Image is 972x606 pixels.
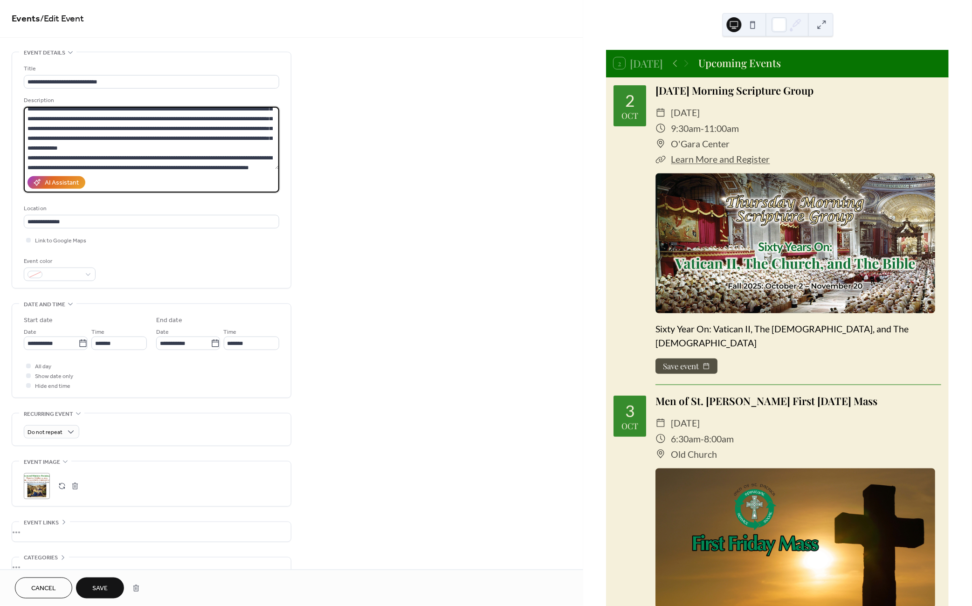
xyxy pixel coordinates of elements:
[76,578,124,599] button: Save
[24,64,277,74] div: Title
[24,328,36,337] span: Date
[15,578,72,599] button: Cancel
[28,176,85,189] button: AI Assistant
[672,431,702,447] span: 6:30am
[92,584,108,594] span: Save
[656,121,666,136] div: ​
[626,403,635,419] div: 3
[35,372,73,382] span: Show date only
[24,316,53,325] div: Start date
[672,121,702,136] span: 9:30am
[24,409,73,419] span: Recurring event
[656,83,814,97] a: [DATE] Morning Scripture Group
[656,447,666,462] div: ​
[656,105,666,120] div: ​
[28,427,62,438] span: Do not repeat
[656,393,942,409] div: Men of St. [PERSON_NAME] First [DATE] Mass
[622,111,639,120] div: Oct
[656,431,666,447] div: ​
[12,522,291,542] div: •••
[702,121,705,136] span: -
[24,457,60,467] span: Event image
[656,322,942,350] div: Sixty Year On: Vatican II, The [DEMOGRAPHIC_DATA], and The [DEMOGRAPHIC_DATA]
[35,382,70,392] span: Hide end time
[156,328,169,337] span: Date
[656,358,718,374] button: Save event
[656,136,666,151] div: ​
[91,328,104,337] span: Time
[35,236,86,246] span: Link to Google Maps
[24,518,59,528] span: Event links
[656,415,666,431] div: ​
[672,415,701,431] span: [DATE]
[672,154,771,165] a: Learn More and Register
[699,55,781,71] div: Upcoming Events
[672,105,701,120] span: [DATE]
[24,256,94,266] div: Event color
[24,96,277,105] div: Description
[705,431,735,447] span: 8:00am
[12,558,291,577] div: •••
[705,121,740,136] span: 11:00am
[24,204,277,213] div: Location
[626,92,635,109] div: 2
[24,473,50,499] div: ;
[45,179,79,188] div: AI Assistant
[24,48,65,58] span: Event details
[224,328,237,337] span: Time
[31,584,56,594] span: Cancel
[156,316,182,325] div: End date
[35,362,51,372] span: All day
[702,431,705,447] span: -
[622,422,639,430] div: Oct
[24,553,58,563] span: Categories
[672,447,718,462] span: Old Church
[24,300,65,310] span: Date and time
[12,10,40,28] a: Events
[656,151,666,167] div: ​
[40,10,84,28] span: / Edit Event
[672,136,731,151] span: O'Gara Center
